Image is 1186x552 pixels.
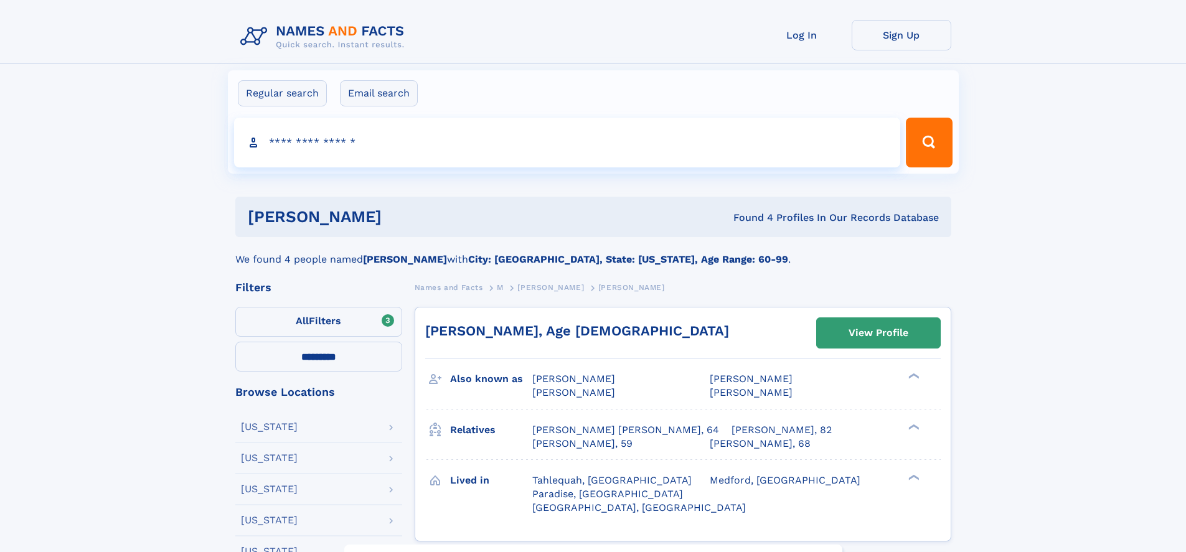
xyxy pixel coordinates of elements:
[235,20,415,54] img: Logo Names and Facts
[710,386,793,398] span: [PERSON_NAME]
[241,484,298,494] div: [US_STATE]
[532,386,615,398] span: [PERSON_NAME]
[557,211,939,225] div: Found 4 Profiles In Our Records Database
[296,315,309,327] span: All
[710,373,793,385] span: [PERSON_NAME]
[598,283,665,292] span: [PERSON_NAME]
[752,20,852,50] a: Log In
[415,279,483,295] a: Names and Facts
[241,515,298,525] div: [US_STATE]
[906,118,952,167] button: Search Button
[468,253,788,265] b: City: [GEOGRAPHIC_DATA], State: [US_STATE], Age Range: 60-99
[235,386,402,398] div: Browse Locations
[905,372,920,380] div: ❯
[363,253,447,265] b: [PERSON_NAME]
[234,118,901,167] input: search input
[235,282,402,293] div: Filters
[235,307,402,337] label: Filters
[710,437,811,451] a: [PERSON_NAME], 68
[497,279,504,295] a: M
[238,80,327,106] label: Regular search
[710,474,860,486] span: Medford, [GEOGRAPHIC_DATA]
[905,473,920,481] div: ❯
[235,237,951,267] div: We found 4 people named with .
[532,488,683,500] span: Paradise, [GEOGRAPHIC_DATA]
[532,373,615,385] span: [PERSON_NAME]
[817,318,940,348] a: View Profile
[517,283,584,292] span: [PERSON_NAME]
[340,80,418,106] label: Email search
[517,279,584,295] a: [PERSON_NAME]
[532,423,719,437] a: [PERSON_NAME] [PERSON_NAME], 64
[497,283,504,292] span: M
[450,368,532,390] h3: Also known as
[732,423,832,437] a: [PERSON_NAME], 82
[532,502,746,513] span: [GEOGRAPHIC_DATA], [GEOGRAPHIC_DATA]
[241,453,298,463] div: [US_STATE]
[450,419,532,441] h3: Relatives
[852,20,951,50] a: Sign Up
[532,474,692,486] span: Tahlequah, [GEOGRAPHIC_DATA]
[248,209,558,225] h1: [PERSON_NAME]
[450,470,532,491] h3: Lived in
[532,437,633,451] a: [PERSON_NAME], 59
[241,422,298,432] div: [US_STATE]
[425,323,729,339] a: [PERSON_NAME], Age [DEMOGRAPHIC_DATA]
[905,423,920,431] div: ❯
[849,319,908,347] div: View Profile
